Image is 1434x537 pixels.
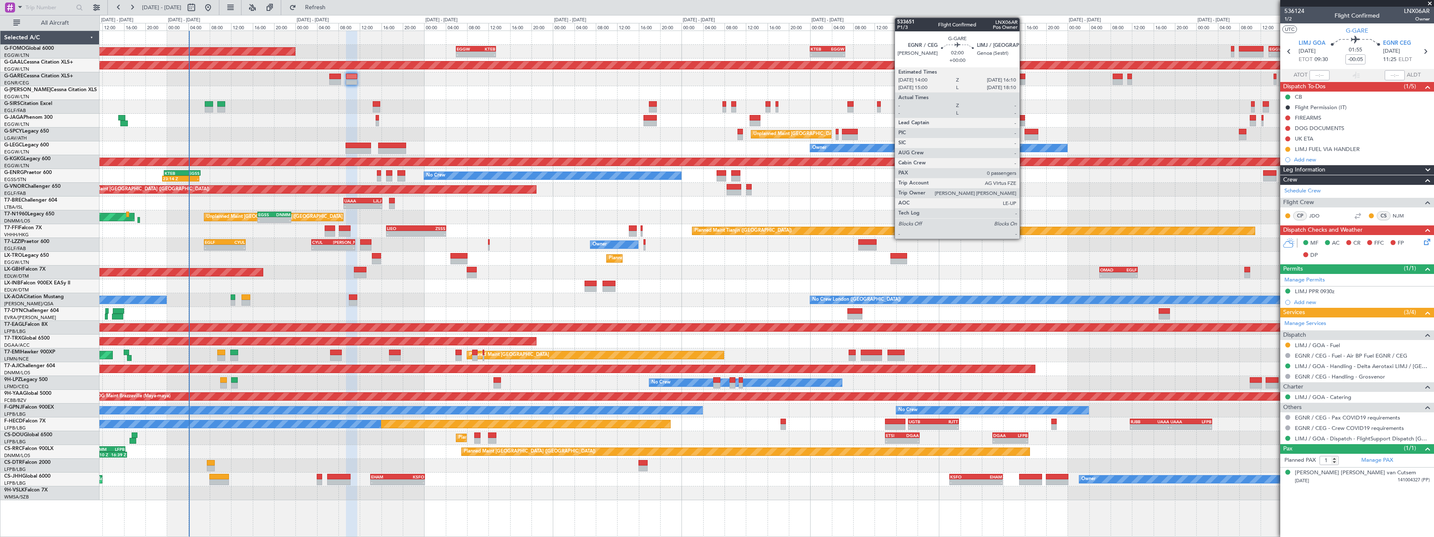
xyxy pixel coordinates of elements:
[344,204,363,209] div: -
[4,411,26,417] a: LFPB/LBG
[4,115,53,120] a: G-JAGAPhenom 300
[1294,71,1307,79] span: ATOT
[1003,23,1025,31] div: 12:00
[4,419,46,424] a: F-HECDFalcon 7X
[1293,211,1307,220] div: CP
[4,397,26,404] a: FCBB/BZV
[360,23,381,31] div: 12:00
[1299,47,1316,56] span: [DATE]
[4,129,49,134] a: G-SPCYLegacy 650
[1282,26,1297,33] button: UTC
[1175,23,1196,31] div: 20:00
[4,218,30,224] a: DNMM/LOS
[1191,424,1211,430] div: -
[1374,239,1384,248] span: FFC
[168,17,200,24] div: [DATE] - [DATE]
[4,328,26,335] a: LFPB/LBG
[1283,330,1306,340] span: Dispatch
[285,1,336,14] button: Refresh
[4,107,26,114] a: EGLF/FAB
[225,245,245,250] div: -
[660,23,681,31] div: 20:00
[4,163,29,169] a: EGGW/LTN
[1309,212,1328,220] a: JDO
[344,198,363,203] div: UAAA
[1361,456,1393,465] a: Manage PAX
[1283,264,1303,274] span: Permits
[1283,198,1314,207] span: Flight Crew
[933,419,958,424] div: RJTT
[1295,125,1344,132] div: DOG DOCUMENTS
[4,225,19,230] span: T7-FFI
[961,23,982,31] div: 04:00
[4,294,23,299] span: LX-AOA
[4,52,29,59] a: EGGW/LTN
[165,171,182,176] div: KTEB
[1119,273,1137,278] div: -
[1404,264,1416,273] span: (1/1)
[1332,239,1340,248] span: AC
[1377,211,1391,220] div: CS
[1335,11,1380,20] div: Flight Confirmed
[4,446,53,451] a: CS-RRCFalcon 900LX
[457,52,476,57] div: -
[918,23,939,31] div: 20:00
[4,488,48,493] a: 9H-VSLKFalcon 7X
[1398,239,1404,248] span: FP
[909,419,933,424] div: UGTB
[4,74,73,79] a: G-GARECessna Citation XLS+
[1299,56,1312,64] span: ETOT
[4,370,30,376] a: DNMM/LOS
[1284,456,1316,465] label: Planned PAX
[4,135,27,141] a: LGAV/ATH
[1398,56,1412,64] span: ELDT
[1170,424,1191,430] div: -
[312,240,333,245] div: CYUL
[1283,382,1303,392] span: Charter
[617,23,638,31] div: 12:00
[4,156,24,161] span: G-KGKG
[1383,56,1396,64] span: 11:25
[205,245,225,250] div: -
[403,23,424,31] div: 20:00
[1295,373,1385,380] a: EGNR / CEG - Handling - Grosvenor
[1283,403,1302,412] span: Others
[4,273,29,279] a: EDLW/DTM
[1407,71,1421,79] span: ALDT
[4,60,73,65] a: G-GAALCessna Citation XLS+
[1119,267,1137,272] div: EGLF
[4,405,22,410] span: F-GPNJ
[909,424,933,430] div: -
[4,170,24,175] span: G-ENRG
[25,1,74,14] input: Trip Number
[457,46,476,51] div: EGGW
[1131,419,1150,424] div: RJBB
[1295,104,1347,111] div: Flight Permission (IT)
[939,23,960,31] div: 00:00
[1284,320,1326,328] a: Manage Services
[210,23,231,31] div: 08:00
[4,143,22,148] span: G-LEGC
[1283,165,1325,175] span: Leg Information
[1283,175,1297,185] span: Crew
[101,17,133,24] div: [DATE] - [DATE]
[1068,23,1089,31] div: 00:00
[575,23,596,31] div: 04:00
[1284,187,1321,195] a: Schedule Crew
[725,23,746,31] div: 08:00
[4,198,21,203] span: T7-BRE
[4,184,61,189] a: G-VNORChallenger 650
[1196,23,1218,31] div: 00:00
[297,17,329,24] div: [DATE] - [DATE]
[476,52,495,57] div: -
[467,23,488,31] div: 08:00
[531,23,553,31] div: 20:00
[4,281,70,286] a: LX-INBFalcon 900EX EASy II
[4,245,26,252] a: EGLF/FAB
[933,424,958,430] div: -
[4,494,29,500] a: WMSA/SZB
[258,217,274,222] div: -
[811,52,827,57] div: -
[338,23,360,31] div: 08:00
[1218,23,1239,31] div: 04:00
